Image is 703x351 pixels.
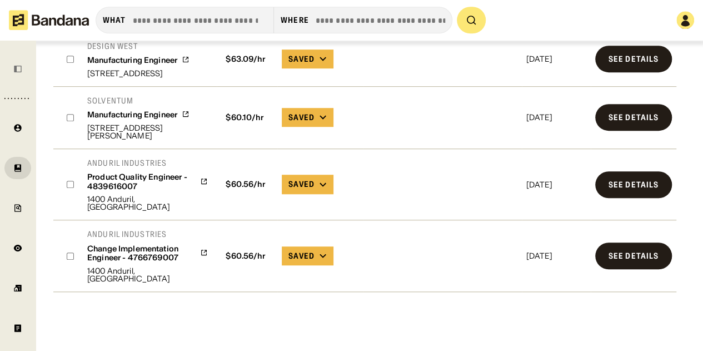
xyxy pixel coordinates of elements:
div: Anduril Industries [87,229,208,239]
div: Saved [288,179,315,189]
div: 1400 Anduril, [GEOGRAPHIC_DATA] [87,195,208,211]
img: Bandana logotype [9,10,89,30]
div: what [103,15,126,25]
div: Change Implementation Engineer - 4766769007 [87,244,196,263]
div: Where [281,15,309,25]
div: Saved [288,54,315,64]
div: [STREET_ADDRESS][PERSON_NAME] [87,124,208,140]
div: Saved [288,112,315,122]
a: Anduril IndustriesProduct Quality Engineer - 48396160071400 Anduril, [GEOGRAPHIC_DATA] [87,158,208,211]
div: $ 60.56 /hr [221,180,273,189]
div: Manufacturing Engineer [87,110,177,120]
div: [DATE] [526,181,586,189]
div: [STREET_ADDRESS] [87,70,190,77]
div: Product Quality Engineer - 4839616007 [87,172,196,191]
div: Saved [288,251,315,261]
a: SolventumManufacturing Engineer[STREET_ADDRESS][PERSON_NAME] [87,96,208,140]
div: Solventum [87,96,208,106]
div: [DATE] [526,252,586,260]
div: $ 63.09 /hr [221,55,273,64]
div: Anduril Industries [87,158,208,168]
div: See Details [609,55,659,63]
div: [DATE] [526,113,586,121]
a: Design WestManufacturing Engineer[STREET_ADDRESS] [87,41,190,77]
div: Design West [87,41,190,51]
div: See Details [609,181,659,189]
div: See Details [609,252,659,260]
div: $ 60.56 /hr [221,251,273,261]
div: See Details [609,113,659,121]
div: [DATE] [526,55,586,63]
div: 1400 Anduril, [GEOGRAPHIC_DATA] [87,267,208,283]
div: Manufacturing Engineer [87,56,177,65]
a: Anduril IndustriesChange Implementation Engineer - 47667690071400 Anduril, [GEOGRAPHIC_DATA] [87,229,208,283]
div: $ 60.10 /hr [221,113,273,122]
